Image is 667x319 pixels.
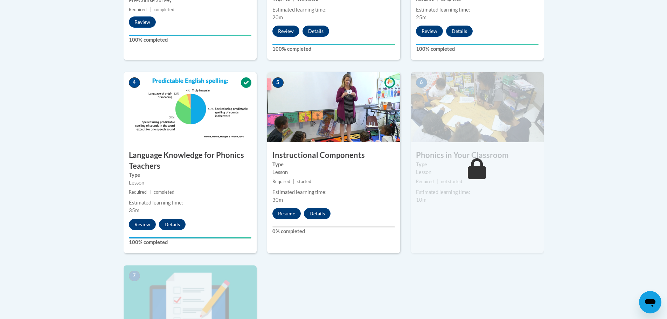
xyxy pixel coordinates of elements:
div: Lesson [272,168,395,176]
span: 7 [129,271,140,281]
button: Review [272,26,299,37]
label: Type [416,161,539,168]
div: Estimated learning time: [272,188,395,196]
div: Estimated learning time: [129,199,251,207]
div: Your progress [129,237,251,238]
h3: Instructional Components [267,150,400,161]
label: Type [272,161,395,168]
label: 0% completed [272,228,395,235]
span: completed [154,189,174,195]
button: Resume [272,208,301,219]
span: Required [272,179,290,184]
span: | [293,179,294,184]
span: 35m [129,207,139,213]
img: Course Image [411,72,544,142]
label: 100% completed [129,238,251,246]
label: Type [129,171,251,179]
div: Lesson [129,179,251,187]
div: Your progress [272,44,395,45]
img: Course Image [267,72,400,142]
span: started [297,179,311,184]
button: Details [303,26,329,37]
span: | [150,189,151,195]
iframe: Button to launch messaging window [639,291,661,313]
span: | [150,7,151,12]
button: Review [129,219,156,230]
span: 4 [129,77,140,88]
span: Required [129,7,147,12]
div: Your progress [416,44,539,45]
div: Estimated learning time: [416,188,539,196]
div: Estimated learning time: [272,6,395,14]
span: | [437,179,438,184]
label: 100% completed [416,45,539,53]
h3: Language Knowledge for Phonics Teachers [124,150,257,172]
button: Details [159,219,186,230]
span: not started [441,179,462,184]
label: 100% completed [272,45,395,53]
button: Review [416,26,443,37]
h3: Phonics in Your Classroom [411,150,544,161]
button: Review [129,16,156,28]
div: Your progress [129,35,251,36]
span: 10m [416,197,426,203]
div: Estimated learning time: [416,6,539,14]
button: Details [304,208,331,219]
span: 30m [272,197,283,203]
div: Lesson [416,168,539,176]
span: completed [154,7,174,12]
span: Required [129,189,147,195]
span: 6 [416,77,427,88]
button: Details [446,26,473,37]
label: 100% completed [129,36,251,44]
span: 25m [416,14,426,20]
span: 20m [272,14,283,20]
img: Course Image [124,72,257,142]
span: 5 [272,77,284,88]
span: Required [416,179,434,184]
